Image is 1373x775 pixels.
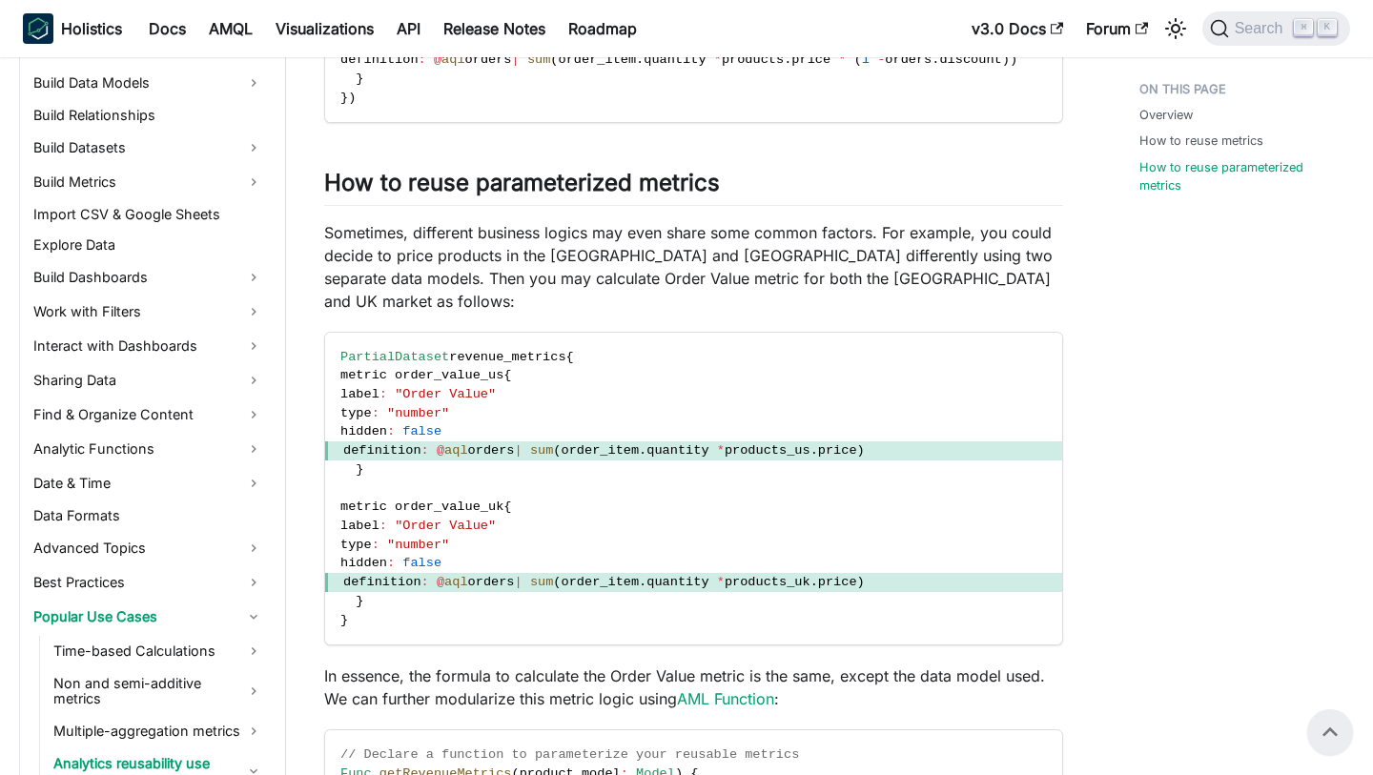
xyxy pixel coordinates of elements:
[1139,132,1263,150] a: How to reuse metrics
[1010,52,1017,67] span: )
[28,365,269,396] a: Sharing Data
[48,636,269,666] a: Time-based Calculations
[939,52,1001,67] span: discount
[562,575,640,589] span: order_item
[340,538,372,552] span: type
[340,613,348,627] span: }
[441,52,464,67] span: aql
[960,13,1075,44] a: v3.0 Docs
[932,52,939,67] span: .
[1318,19,1337,36] kbd: K
[854,52,862,67] span: (
[28,533,269,563] a: Advanced Topics
[356,71,363,86] span: }
[421,443,429,458] span: :
[1075,13,1159,44] a: Forum
[559,52,637,67] span: order_item
[379,519,387,533] span: :
[1294,19,1313,36] kbd: ⌘
[465,52,512,67] span: orders
[340,747,799,762] span: // Declare a function to parameterize your reusable metrics
[48,670,269,712] a: Non and semi-additive metrics
[340,368,503,382] span: metric order_value_us
[530,575,553,589] span: sum
[340,406,372,420] span: type
[379,387,387,401] span: :
[725,575,810,589] span: products_uk
[1139,106,1193,124] a: Overview
[28,167,269,197] a: Build Metrics
[23,13,122,44] a: HolisticsHolistics
[387,406,449,420] span: "number"
[340,424,387,438] span: hidden
[385,13,432,44] a: API
[340,500,503,514] span: metric order_value_uk
[527,52,550,67] span: sum
[1202,11,1350,46] button: Search (Command+K)
[324,664,1063,710] p: In essence, the formula to calculate the Order Value metric is the same, except the data model us...
[372,406,379,420] span: :
[28,232,269,258] a: Explore Data
[503,368,511,382] span: {
[387,556,395,570] span: :
[857,443,865,458] span: )
[636,52,644,67] span: .
[553,443,561,458] span: (
[722,52,784,67] span: products
[444,575,467,589] span: aql
[28,602,269,632] a: Popular Use Cases
[862,52,870,67] span: 1
[646,575,708,589] span: quantity
[340,52,419,67] span: definition
[28,468,269,499] a: Date & Time
[264,13,385,44] a: Visualizations
[372,538,379,552] span: :
[791,52,830,67] span: price
[395,387,496,401] span: "Order Value"
[348,91,356,105] span: )
[553,575,561,589] span: (
[1002,52,1010,67] span: )
[639,575,646,589] span: .
[387,538,449,552] span: "number"
[877,52,885,67] span: -
[28,434,269,464] a: Analytic Functions
[1139,158,1342,194] a: How to reuse parameterized metrics
[857,575,865,589] span: )
[644,52,706,67] span: quantity
[343,443,421,458] span: definition
[1160,13,1191,44] button: Switch between dark and light mode (currently light mode)
[784,52,791,67] span: .
[48,716,269,746] a: Multiple-aggregation metrics
[356,462,363,477] span: }
[324,221,1063,313] p: Sometimes, different business logics may even share some common factors. For example, you could d...
[28,567,269,598] a: Best Practices
[512,52,520,67] span: |
[449,350,565,364] span: revenue_metrics
[28,201,269,228] a: Import CSV & Google Sheets
[28,399,269,430] a: Find & Organize Content
[61,17,122,40] b: Holistics
[137,13,197,44] a: Docs
[395,519,496,533] span: "Order Value"
[432,13,557,44] a: Release Notes
[437,575,444,589] span: @
[340,519,379,533] span: label
[324,169,1063,205] h2: How to reuse parameterized metrics
[515,443,523,458] span: |
[23,13,53,44] img: Holistics
[557,13,648,44] a: Roadmap
[28,68,269,98] a: Build Data Models
[550,52,558,67] span: (
[725,443,810,458] span: products_us
[28,502,269,529] a: Data Formats
[340,556,387,570] span: hidden
[197,13,264,44] a: AMQL
[530,443,553,458] span: sum
[434,52,441,67] span: @
[1307,709,1353,755] button: Scroll back to top
[503,500,511,514] span: {
[468,575,515,589] span: orders
[387,424,395,438] span: :
[437,443,444,458] span: @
